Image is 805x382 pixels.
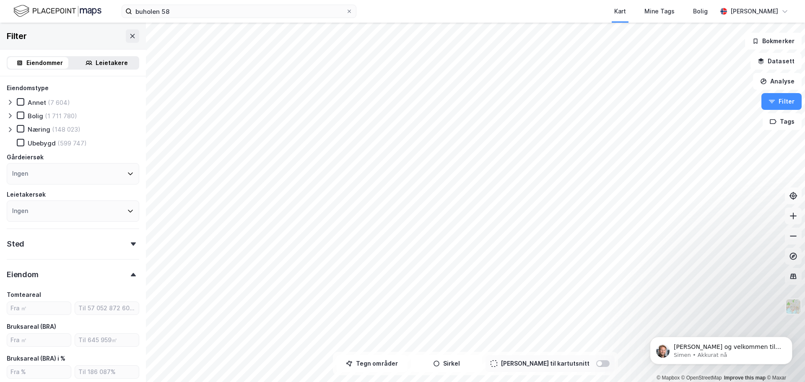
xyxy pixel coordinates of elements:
[28,139,56,147] div: Ubebygd
[36,24,144,65] span: [PERSON_NAME] og velkommen til Newsec Maps, [PERSON_NAME] det er du lurer på så er det bare å ta ...
[761,93,802,110] button: Filter
[724,375,766,381] a: Improve this map
[7,302,71,314] input: Fra ㎡
[28,99,46,107] div: Annet
[7,239,24,249] div: Sted
[785,299,801,314] img: Z
[48,99,70,107] div: (7 604)
[681,375,722,381] a: OpenStreetMap
[96,58,128,68] div: Leietakere
[7,334,71,346] input: Fra ㎡
[28,112,43,120] div: Bolig
[36,32,145,40] p: Message from Simen, sent Akkurat nå
[13,4,101,18] img: logo.f888ab2527a4732fd821a326f86c7f29.svg
[763,113,802,130] button: Tags
[45,112,77,120] div: (1 711 780)
[745,33,802,49] button: Bokmerker
[28,125,50,133] div: Næring
[693,6,708,16] div: Bolig
[52,125,80,133] div: (148 023)
[750,53,802,70] button: Datasett
[7,152,44,162] div: Gårdeiersøk
[730,6,778,16] div: [PERSON_NAME]
[336,355,408,372] button: Tegn områder
[7,29,27,43] div: Filter
[57,139,87,147] div: (599 747)
[753,73,802,90] button: Analyse
[12,206,28,216] div: Ingen
[7,366,71,378] input: Fra %
[7,83,49,93] div: Eiendomstype
[26,58,63,68] div: Eiendommer
[7,353,65,364] div: Bruksareal (BRA) i %
[657,375,680,381] a: Mapbox
[12,169,28,179] div: Ingen
[7,190,46,200] div: Leietakersøk
[7,290,41,300] div: Tomteareal
[75,334,139,346] input: Til 645 959㎡
[637,319,805,378] iframe: Intercom notifications melding
[7,322,56,332] div: Bruksareal (BRA)
[7,270,39,280] div: Eiendom
[614,6,626,16] div: Kart
[644,6,675,16] div: Mine Tags
[132,5,346,18] input: Søk på adresse, matrikkel, gårdeiere, leietakere eller personer
[75,302,139,314] input: Til 57 052 872 600㎡
[75,366,139,378] input: Til 186 087%
[411,355,482,372] button: Sirkel
[501,359,589,369] div: [PERSON_NAME] til kartutsnitt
